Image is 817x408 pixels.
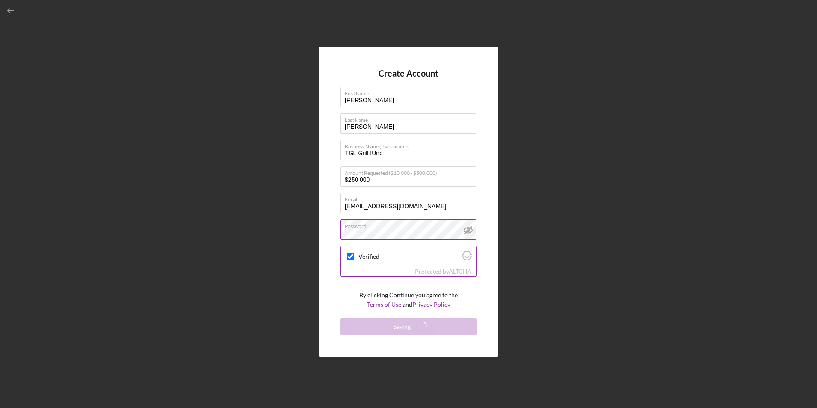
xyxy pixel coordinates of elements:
[462,254,472,262] a: Visit Altcha.org
[367,301,401,308] a: Terms of Use
[359,290,458,310] p: By clicking Continue you agree to the and
[345,114,476,123] label: Last Name
[379,68,438,78] h4: Create Account
[359,253,460,260] label: Verified
[415,268,472,275] div: Protected by
[345,220,476,229] label: Password
[449,268,472,275] a: Visit Altcha.org
[345,193,476,203] label: Email
[394,318,411,335] div: Saving
[345,87,476,97] label: First Name
[345,167,476,176] label: Amount Requested ($10,000 - $500,000)
[340,318,477,335] button: Saving
[412,301,450,308] a: Privacy Policy
[345,140,476,150] label: Business Name (if applicable)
